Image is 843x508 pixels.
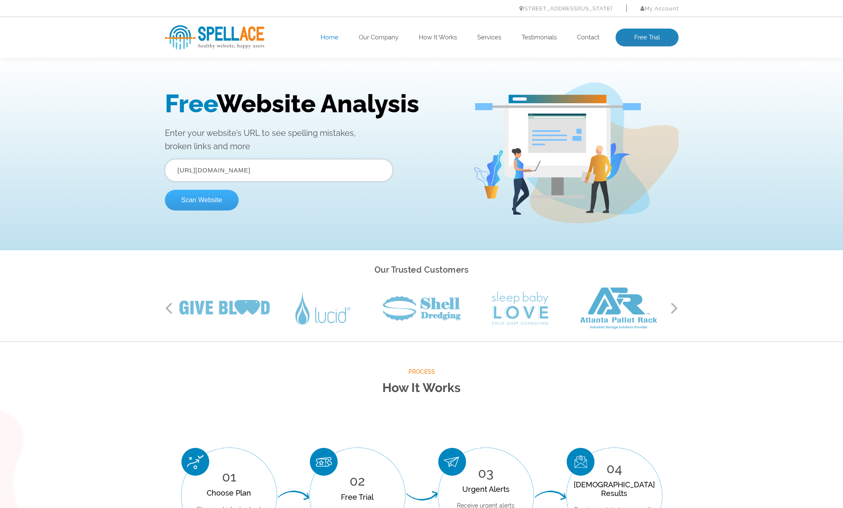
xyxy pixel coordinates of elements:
[165,263,679,277] h2: Our Trusted Customers
[567,448,594,476] img: Scan Result
[181,448,209,476] img: Choose Plan
[475,51,641,58] img: Free Webiste Analysis
[574,480,655,498] div: [DEMOGRAPHIC_DATA] Results
[438,448,466,476] img: Urgent Alerts
[492,292,548,325] img: Sleep Baby Love
[606,461,622,476] span: 04
[165,71,461,97] p: Enter your website’s URL to see spelling mistakes, broken links and more
[473,27,679,168] img: Free Webiste Analysis
[451,485,521,493] div: Urgent Alerts
[222,469,236,484] span: 01
[165,104,393,126] input: Enter Your URL
[329,493,385,501] div: Free Trial
[165,34,217,63] span: Free
[165,377,679,399] h2: How It Works
[295,293,350,324] img: Lucid
[670,302,679,314] button: Next
[165,367,679,377] span: Process
[179,300,270,317] img: Give Blood
[165,302,173,314] button: Previous
[350,473,365,489] span: 02
[194,489,264,497] div: Choose Plan
[165,34,461,63] h1: Website Analysis
[383,296,461,321] img: Shell Dredging
[165,134,239,155] button: Scan Website
[310,448,338,476] img: Free Trial
[478,465,493,481] span: 03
